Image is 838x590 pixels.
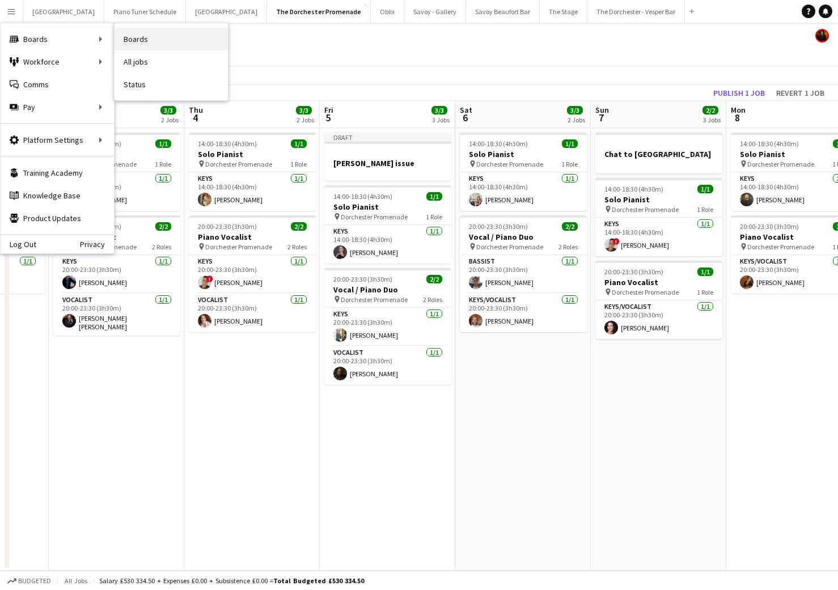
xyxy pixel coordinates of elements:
a: Privacy [80,240,114,249]
h3: Piano Vocalist [189,232,316,242]
app-job-card: 14:00-18:30 (4h30m)1/1Solo Pianist Dorchester Promenade1 RoleKeys1/114:00-18:30 (4h30m)[PERSON_NAME] [324,185,451,264]
app-card-role: Keys1/120:00-23:30 (3h30m)![PERSON_NAME] [189,255,316,294]
app-card-role: Keys1/114:00-18:30 (4h30m)[PERSON_NAME] [53,172,180,211]
span: Budgeted [18,577,51,585]
h3: Chat to [GEOGRAPHIC_DATA] [595,149,722,159]
button: [GEOGRAPHIC_DATA] [186,1,267,23]
h3: Solo Pianist [460,149,587,159]
span: 2 Roles [423,295,442,304]
h3: Solo Pianist [324,202,451,212]
span: 20:00-23:30 (3h30m) [333,275,392,283]
app-card-role: Bassist1/120:00-23:30 (3h30m)[PERSON_NAME] [460,255,587,294]
span: 2/2 [155,222,171,231]
span: 14:00-18:30 (4h30m) [740,139,799,148]
span: Dorchester Promenade [476,160,543,168]
span: 1 Role [697,288,713,296]
span: 1/1 [562,139,578,148]
span: 6 [458,111,472,124]
span: Dorchester Promenade [205,243,272,251]
span: 20:00-23:30 (3h30m) [198,222,257,231]
div: 3 Jobs [703,116,721,124]
div: 2 Jobs [568,116,585,124]
button: Oblix [371,1,404,23]
span: Total Budgeted £530 334.50 [273,576,364,585]
span: 2 Roles [152,243,171,251]
span: Dorchester Promenade [476,243,543,251]
h3: Solo Pianist [53,149,180,159]
span: 14:00-18:30 (4h30m) [333,192,392,201]
span: 1/1 [697,185,713,193]
h3: Vocal / Piano Duo [324,285,451,295]
app-card-role: Keys1/120:00-23:30 (3h30m)[PERSON_NAME] [53,255,180,294]
app-job-card: 20:00-23:30 (3h30m)2/2Piano Vocalist Dorchester Promenade2 RolesKeys1/120:00-23:30 (3h30m)![PERSO... [189,215,316,332]
span: 1/1 [697,268,713,276]
app-job-card: 20:00-23:30 (3h30m)2/2Vocal / Piano Duo Dorchester Promenade2 RolesKeys1/120:00-23:30 (3h30m)[PER... [324,268,451,385]
app-card-role: Keys1/114:00-18:30 (4h30m)[PERSON_NAME] [460,172,587,211]
button: Savoy Beaufort Bar [466,1,540,23]
span: Dorchester Promenade [341,295,408,304]
span: 1 Role [697,205,713,214]
span: 2/2 [702,106,718,114]
div: Draft [324,133,451,142]
span: 14:00-18:30 (4h30m) [469,139,528,148]
app-card-role: Keys/Vocalist1/120:00-23:30 (3h30m)[PERSON_NAME] [595,300,722,339]
div: 20:00-23:30 (3h30m)1/1Piano Vocalist Dorchester Promenade1 RoleKeys/Vocalist1/120:00-23:30 (3h30m... [595,261,722,339]
span: Sat [460,105,472,115]
span: 3/3 [296,106,312,114]
button: The Stage [540,1,587,23]
span: 2/2 [562,222,578,231]
span: 1/1 [291,139,307,148]
span: 14:00-18:30 (4h30m) [198,139,257,148]
span: 5 [323,111,333,124]
span: 7 [594,111,609,124]
app-card-role: Keys1/120:00-23:30 (3h30m)[PERSON_NAME] [324,308,451,346]
span: 2/2 [291,222,307,231]
app-job-card: 14:00-18:30 (4h30m)1/1Solo Pianist Dorchester Promenade1 RoleKeys1/114:00-18:30 (4h30m)[PERSON_NAME] [189,133,316,211]
h3: Solo Pianist [595,194,722,205]
span: 3/3 [431,106,447,114]
span: 8 [729,111,746,124]
app-card-role: Vocalist1/120:00-23:30 (3h30m)[PERSON_NAME] [324,346,451,385]
button: The Dorchester Promenade [267,1,371,23]
a: Knowledge Base [1,184,114,207]
app-card-role: Keys1/114:00-18:30 (4h30m)[PERSON_NAME] [324,225,451,264]
app-user-avatar: Celine Amara [815,29,829,43]
app-job-card: 14:00-18:30 (4h30m)1/1Solo Pianist Dorchester Promenade1 RoleKeys1/114:00-18:30 (4h30m)[PERSON_NAME] [460,133,587,211]
span: 2/2 [426,275,442,283]
button: Budgeted [6,575,53,587]
app-job-card: 20:00-23:30 (3h30m)2/2Piano Vocalist Dorchester Promenade2 RolesKeys1/120:00-23:30 (3h30m)[PERSON... [53,215,180,336]
span: 1/1 [426,192,442,201]
span: 4 [187,111,203,124]
app-job-card: Chat to [GEOGRAPHIC_DATA] [595,133,722,173]
app-job-card: Draft[PERSON_NAME] issue [324,133,451,181]
h3: [PERSON_NAME] issue [324,158,451,168]
div: Platform Settings [1,129,114,151]
button: The Dorchester - Vesper Bar [587,1,685,23]
a: Log Out [1,240,36,249]
h3: Solo Pianist [189,149,316,159]
span: 1 Role [561,160,578,168]
div: Workforce [1,50,114,73]
span: 20:00-23:30 (3h30m) [604,268,663,276]
div: 2 Jobs [297,116,314,124]
span: 20:00-23:30 (3h30m) [469,222,528,231]
span: Dorchester Promenade [612,205,679,214]
div: Pay [1,96,114,118]
span: Dorchester Promenade [747,160,814,168]
span: Dorchester Promenade [205,160,272,168]
button: Revert 1 job [772,86,829,100]
span: ! [613,238,620,245]
span: 1 Role [290,160,307,168]
button: Piano Tuner Schedule [104,1,186,23]
a: Status [115,73,228,96]
span: Sun [595,105,609,115]
div: 3 Jobs [432,116,450,124]
app-card-role: Keys/Vocalist1/120:00-23:30 (3h30m)[PERSON_NAME] [460,294,587,332]
div: 2 Jobs [161,116,179,124]
app-job-card: 14:00-18:30 (4h30m)1/1Solo Pianist Dorchester Promenade1 RoleKeys1/114:00-18:30 (4h30m)[PERSON_NAME] [53,133,180,211]
div: Salary £530 334.50 + Expenses £0.00 + Subsistence £0.00 = [99,576,364,585]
